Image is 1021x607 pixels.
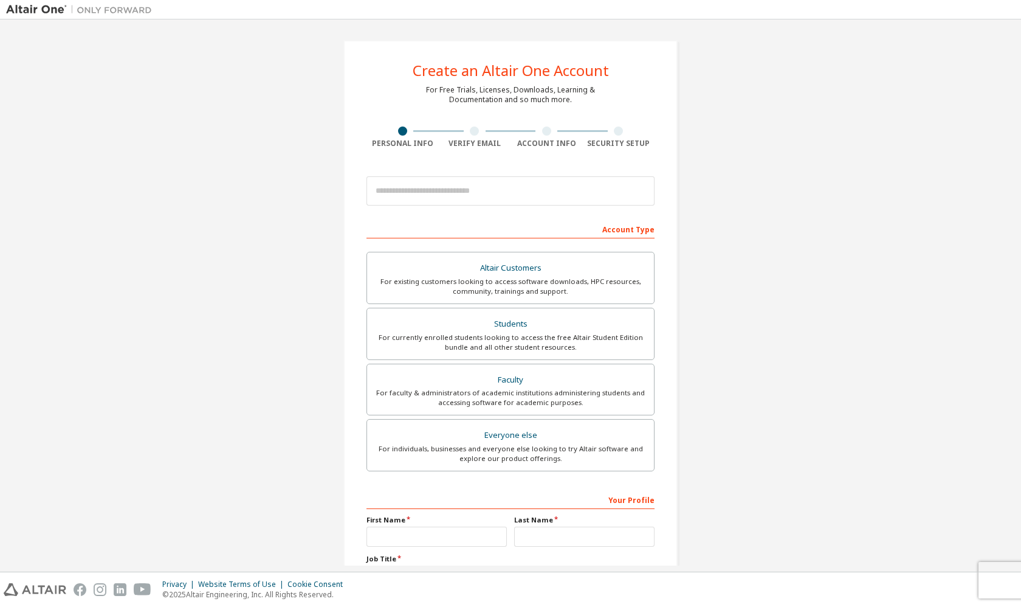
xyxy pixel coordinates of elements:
[114,583,126,596] img: linkedin.svg
[374,427,647,444] div: Everyone else
[366,219,655,238] div: Account Type
[374,277,647,296] div: For existing customers looking to access software downloads, HPC resources, community, trainings ...
[4,583,66,596] img: altair_logo.svg
[374,260,647,277] div: Altair Customers
[413,63,609,78] div: Create an Altair One Account
[374,388,647,408] div: For faculty & administrators of academic institutions administering students and accessing softwa...
[374,333,647,352] div: For currently enrolled students looking to access the free Altair Student Edition bundle and all ...
[374,444,647,463] div: For individuals, businesses and everyone else looking to try Altair software and explore our prod...
[6,4,158,16] img: Altair One
[510,139,583,148] div: Account Info
[439,139,511,148] div: Verify Email
[134,583,151,596] img: youtube.svg
[198,580,287,589] div: Website Terms of Use
[287,580,350,589] div: Cookie Consent
[583,139,655,148] div: Security Setup
[426,85,595,105] div: For Free Trials, Licenses, Downloads, Learning & Documentation and so much more.
[366,554,655,564] label: Job Title
[74,583,86,596] img: facebook.svg
[94,583,106,596] img: instagram.svg
[366,515,507,525] label: First Name
[374,316,647,333] div: Students
[162,580,198,589] div: Privacy
[514,515,655,525] label: Last Name
[162,589,350,600] p: © 2025 Altair Engineering, Inc. All Rights Reserved.
[374,372,647,389] div: Faculty
[366,139,439,148] div: Personal Info
[366,490,655,509] div: Your Profile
